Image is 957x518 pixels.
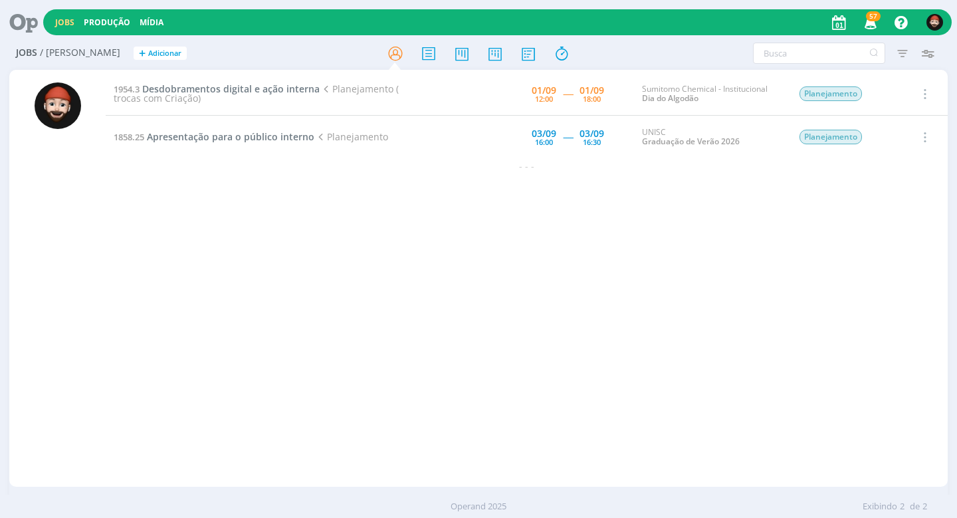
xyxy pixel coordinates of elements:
[134,47,187,61] button: +Adicionar
[80,17,134,28] button: Produção
[580,129,604,138] div: 03/09
[16,47,37,59] span: Jobs
[580,86,604,95] div: 01/09
[114,82,398,104] span: Planejamento ( trocas com Criação)
[314,130,387,143] span: Planejamento
[910,500,920,513] span: de
[642,128,779,147] div: UNISC
[753,43,885,64] input: Busca
[139,47,146,61] span: +
[147,130,314,143] span: Apresentação para o público interno
[40,47,120,59] span: / [PERSON_NAME]
[535,95,553,102] div: 12:00
[114,82,320,95] a: 1954.3Desdobramentos digital e ação interna
[922,500,927,513] span: 2
[866,11,881,21] span: 57
[583,138,601,146] div: 16:30
[532,86,556,95] div: 01/09
[642,84,779,104] div: Sumitomo Chemical - Institucional
[642,92,698,104] a: Dia do Algodão
[535,138,553,146] div: 16:00
[900,500,904,513] span: 2
[583,95,601,102] div: 18:00
[642,136,740,147] a: Graduação de Verão 2026
[926,11,944,34] button: W
[532,129,556,138] div: 03/09
[926,14,943,31] img: W
[148,49,181,58] span: Adicionar
[106,159,947,173] div: - - -
[140,17,163,28] a: Mídia
[563,130,573,143] span: -----
[35,82,81,129] img: W
[84,17,130,28] a: Produção
[563,87,573,100] span: -----
[136,17,167,28] button: Mídia
[51,17,78,28] button: Jobs
[799,86,862,101] span: Planejamento
[142,82,320,95] span: Desdobramentos digital e ação interna
[114,131,144,143] span: 1858.25
[114,130,314,143] a: 1858.25Apresentação para o público interno
[799,130,862,144] span: Planejamento
[856,11,883,35] button: 57
[55,17,74,28] a: Jobs
[114,83,140,95] span: 1954.3
[863,500,897,513] span: Exibindo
